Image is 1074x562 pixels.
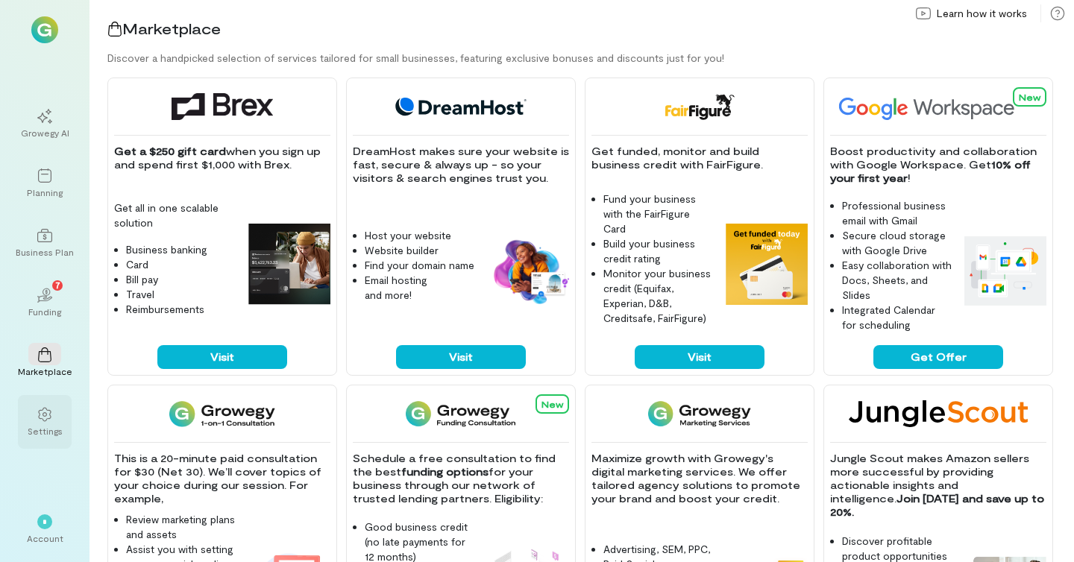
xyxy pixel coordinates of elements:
[937,6,1027,21] span: Learn how it works
[664,93,735,120] img: FairFigure
[21,127,69,139] div: Growegy AI
[172,93,273,120] img: Brex
[830,93,1049,120] img: Google Workspace
[126,287,236,302] li: Travel
[114,452,330,505] p: This is a 20-minute paid consultation for $30 (Net 30). We’ll cover topics of your choice during ...
[18,365,72,377] div: Marketplace
[114,145,330,171] p: when you sign up and spend first $1,000 with Brex.
[842,258,952,303] li: Easy collaboration with Docs, Sheets, and Slides
[353,452,569,505] p: Schedule a free consultation to find the best for your business through our network of trusted le...
[18,216,72,270] a: Business Plan
[55,278,60,291] span: 7
[169,400,274,427] img: 1-on-1 Consultation
[28,306,61,318] div: Funding
[541,399,563,409] span: New
[635,345,764,369] button: Visit
[365,243,475,258] li: Website builder
[849,400,1028,427] img: Jungle Scout
[365,228,475,243] li: Host your website
[28,425,63,437] div: Settings
[964,236,1046,305] img: Google Workspace feature
[830,492,1047,518] strong: Join [DATE] and save up to 20%.
[18,97,72,151] a: Growegy AI
[122,19,221,37] span: Marketplace
[603,192,714,236] li: Fund your business with the FairFigure Card
[365,258,475,273] li: Find your domain name
[16,246,74,258] div: Business Plan
[18,335,72,389] a: Marketplace
[18,395,72,449] a: Settings
[390,93,532,120] img: DreamHost
[591,452,808,505] p: Maximize growth with Growegy's digital marketing services. We offer tailored agency solutions to ...
[603,236,714,266] li: Build your business credit rating
[248,224,330,306] img: Brex feature
[873,345,1003,369] button: Get Offer
[396,345,526,369] button: Visit
[114,201,236,230] p: Get all in one scalable solution
[126,302,236,317] li: Reimbursements
[365,273,475,303] li: Email hosting and more!
[114,145,226,157] strong: Get a $250 gift card
[591,145,808,171] p: Get funded, monitor and build business credit with FairFigure.
[157,345,287,369] button: Visit
[126,512,236,542] li: Review marketing plans and assets
[401,465,489,478] strong: funding options
[830,145,1046,185] p: Boost productivity and collaboration with Google Workspace. Get !
[406,400,515,427] img: Funding Consultation
[27,532,63,544] div: Account
[830,158,1034,184] strong: 10% off your first year
[842,228,952,258] li: Secure cloud storage with Google Drive
[18,157,72,210] a: Planning
[107,51,1074,66] div: Discover a handpicked selection of services tailored for small businesses, featuring exclusive bo...
[830,452,1046,519] p: Jungle Scout makes Amazon sellers more successful by providing actionable insights and intelligence.
[842,198,952,228] li: Professional business email with Gmail
[1019,92,1040,102] span: New
[18,276,72,329] a: Funding
[603,266,714,326] li: Monitor your business credit (Equifax, Experian, D&B, Creditsafe, FairFigure)
[842,303,952,332] li: Integrated Calendar for scheduling
[126,272,236,287] li: Bill pay
[126,257,236,272] li: Card
[18,502,72,556] div: *Account
[27,186,63,198] div: Planning
[648,400,752,427] img: Growegy - Marketing Services
[487,237,569,306] img: DreamHost feature
[726,224,808,306] img: FairFigure feature
[353,145,569,185] p: DreamHost makes sure your website is fast, secure & always up - so your visitors & search engines...
[126,242,236,257] li: Business banking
